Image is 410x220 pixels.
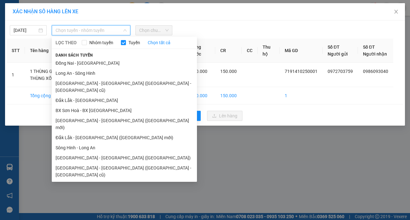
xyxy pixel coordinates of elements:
span: Người gửi [328,51,348,56]
span: XÁC NHẬN SỐ HÀNG LÊN XE [13,9,78,15]
td: 1 [280,87,323,104]
li: Đồng Nai - [GEOGRAPHIC_DATA] [52,58,197,68]
span: Chọn tuyến - nhóm tuyến [56,26,127,35]
td: 1 [7,63,25,87]
div: 0902426005 [54,21,98,29]
td: 150.000 [186,87,216,104]
span: 0986093040 [363,69,388,74]
span: Số ĐT [328,45,340,50]
span: 150.000 [220,69,237,74]
span: LỌC THEO [56,39,77,46]
th: CR [215,39,242,63]
button: Close [387,3,405,21]
th: Thu hộ [258,39,280,63]
li: Đắk Lắk - [GEOGRAPHIC_DATA] [52,95,197,105]
input: 14/10/2025 [14,27,37,34]
td: Tổng cộng [25,87,77,104]
div: Bến xe Miền Đông [54,5,98,21]
li: Sông Hinh - Long An [52,143,197,153]
button: uploadLên hàng [207,111,242,121]
span: 0972703759 [328,69,353,74]
li: [GEOGRAPHIC_DATA] - [GEOGRAPHIC_DATA] ([GEOGRAPHIC_DATA] - [GEOGRAPHIC_DATA] cũ) [52,78,197,95]
span: Nhận: [54,6,69,13]
li: BX Sơn Hoà - BX [GEOGRAPHIC_DATA] [52,105,197,116]
div: 50.000 [5,33,51,41]
span: CR : [5,34,15,40]
li: [GEOGRAPHIC_DATA] - [GEOGRAPHIC_DATA] ([GEOGRAPHIC_DATA]) [52,153,197,163]
span: 150.000 [191,69,207,74]
span: Chọn chuyến [139,26,169,35]
td: 150.000 [215,87,242,104]
span: Tuyến [126,39,143,46]
div: Tên hàng: 1 HÔ SƠ ( : 1 ) [5,45,98,52]
span: SL [72,44,80,53]
div: 719 [5,5,50,13]
span: Nhóm tuyến [87,39,116,46]
span: Số ĐT [363,45,375,50]
th: Tổng cước [186,39,216,63]
li: [GEOGRAPHIC_DATA] - [GEOGRAPHIC_DATA] ([GEOGRAPHIC_DATA] - [GEOGRAPHIC_DATA] cũ) [52,163,197,180]
span: close [394,9,399,14]
th: CC [242,39,258,63]
li: Long An - Sông Hinh [52,68,197,78]
span: Gửi: [5,6,15,13]
th: STT [7,39,25,63]
span: Danh sách tuyến [52,52,97,58]
th: Mã GD [280,39,323,63]
li: [GEOGRAPHIC_DATA] - [GEOGRAPHIC_DATA] ([GEOGRAPHIC_DATA] mới) [52,116,197,133]
span: Người nhận [363,51,387,56]
span: down [123,28,127,32]
th: Tên hàng [25,39,77,63]
div: 0948426728 [5,13,50,22]
li: Đắk Lắk - [GEOGRAPHIC_DATA] ([GEOGRAPHIC_DATA] mới) [52,133,197,143]
td: 1 THÙNG GIẤY 1 THÙNG XỐP [25,63,77,87]
span: 7191410250001 [285,69,318,74]
a: Chọn tất cả [148,39,170,46]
